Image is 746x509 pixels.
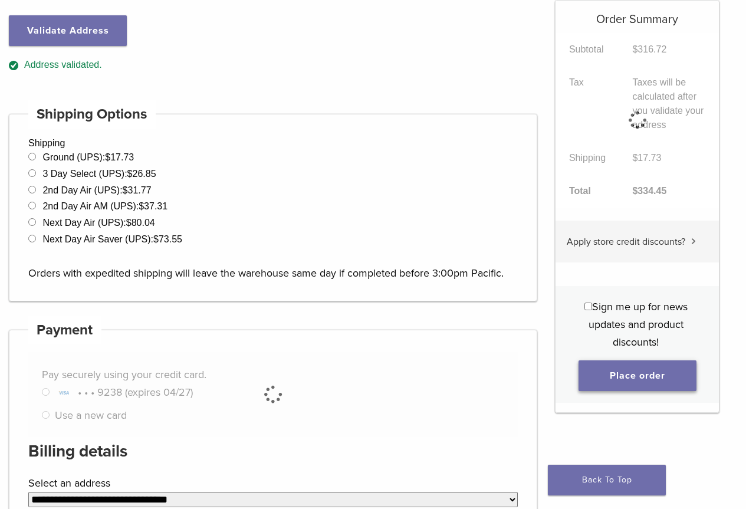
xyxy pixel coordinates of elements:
[42,185,151,195] label: 2nd Day Air (UPS):
[9,114,537,301] div: Shipping
[691,238,696,244] img: caret.svg
[9,58,537,73] div: Address validated.
[42,201,167,211] label: 2nd Day Air AM (UPS):
[9,15,127,46] button: Validate Address
[28,437,518,465] h3: Billing details
[28,316,101,344] h4: Payment
[123,185,128,195] span: $
[105,152,134,162] bdi: 17.73
[105,152,110,162] span: $
[42,169,156,179] label: 3 Day Select (UPS):
[548,465,666,495] a: Back To Top
[42,152,134,162] label: Ground (UPS):
[126,218,155,228] bdi: 80.04
[139,201,144,211] span: $
[127,169,133,179] span: $
[123,185,152,195] bdi: 31.77
[127,169,156,179] bdi: 26.85
[42,218,155,228] label: Next Day Air (UPS):
[567,236,685,248] span: Apply store credit discounts?
[579,360,696,391] button: Place order
[28,247,518,282] p: Orders with expedited shipping will leave the warehouse same day if completed before 3:00pm Pacific.
[153,234,159,244] span: $
[28,100,156,129] h4: Shipping Options
[28,474,515,492] label: Select an address
[126,218,132,228] span: $
[139,201,167,211] bdi: 37.31
[42,234,182,244] label: Next Day Air Saver (UPS):
[589,300,688,349] span: Sign me up for news updates and product discounts!
[153,234,182,244] bdi: 73.55
[556,1,719,27] h5: Order Summary
[584,303,592,310] input: Sign me up for news updates and product discounts!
